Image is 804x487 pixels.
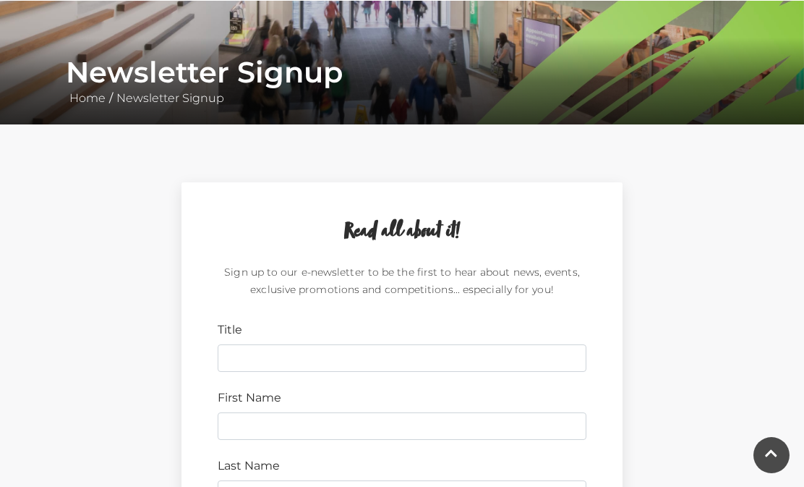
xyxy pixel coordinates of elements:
h2: Read all about it! [218,218,586,245]
a: Home [66,90,109,104]
div: / [55,54,749,106]
h1: Newsletter Signup [66,54,738,89]
label: Title [218,321,242,338]
p: Sign up to our e-newsletter to be the first to hear about news, events, exclusive promotions and ... [218,263,586,303]
label: First Name [218,389,281,406]
a: Newsletter Signup [113,90,228,104]
label: Last Name [218,457,280,474]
